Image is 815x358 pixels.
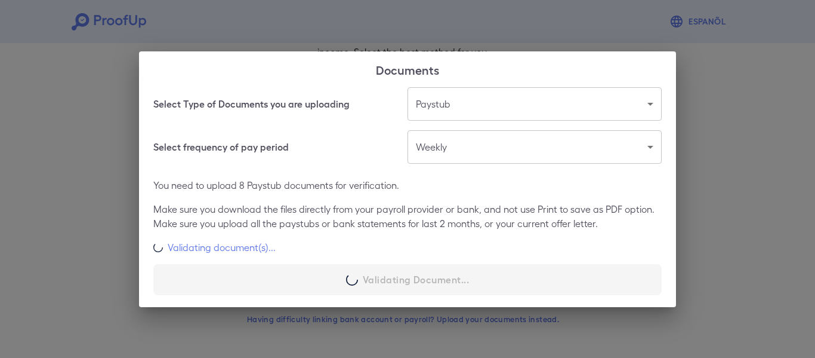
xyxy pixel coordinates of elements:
div: Weekly [407,130,662,164]
div: Paystub [407,87,662,121]
h6: Select frequency of pay period [153,140,289,154]
p: Validating document(s)... [168,240,276,255]
p: You need to upload 8 Paystub documents for verification. [153,178,662,192]
p: Make sure you download the files directly from your payroll provider or bank, and not use Print t... [153,202,662,231]
h2: Documents [139,51,676,87]
h6: Select Type of Documents you are uploading [153,97,350,111]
